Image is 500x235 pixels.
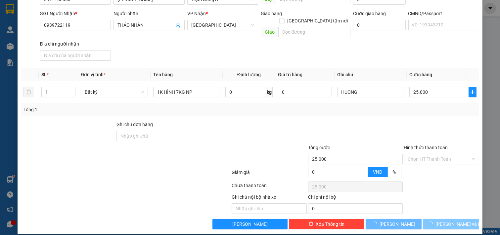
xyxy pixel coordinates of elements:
span: [PERSON_NAME] và In [435,220,482,228]
input: 0 [278,87,332,97]
span: kg [266,87,273,97]
button: deleteXóa Thông tin [289,219,364,229]
span: Tổng cước [308,145,330,150]
input: Ghi Chú [337,87,404,97]
div: [GEOGRAPHIC_DATA] [55,6,122,20]
div: Trạm Đông Á [6,6,51,21]
span: Giao hàng [261,11,282,16]
div: Địa chỉ người nhận [40,40,111,48]
div: SĐT Người Nhận [40,10,111,17]
div: TÂM [55,20,122,28]
div: HẠNH [6,21,51,29]
input: Dọc đường [278,27,350,37]
button: [PERSON_NAME] và In [423,219,479,229]
span: Bất kỳ [85,87,144,97]
span: % [393,169,396,175]
span: loading [372,221,380,226]
span: Xóa Thông tin [316,220,345,228]
button: [PERSON_NAME] [212,219,288,229]
button: [PERSON_NAME] [366,219,422,229]
span: Giao [261,27,278,37]
span: Giá trị hàng [278,72,302,77]
span: SL [41,72,47,77]
input: Cước giao hàng [353,20,406,30]
span: Tên hàng [153,72,173,77]
div: 105.000 [5,43,52,65]
span: Nhận: [55,6,71,13]
th: Ghi chú [335,68,407,81]
div: Ghi chú nội bộ nhà xe [232,193,307,203]
span: [GEOGRAPHIC_DATA] tận nơi [285,17,350,24]
span: VND [373,169,383,175]
button: delete [23,87,34,97]
span: Đã [PERSON_NAME] : [5,43,52,57]
span: loading [428,221,435,226]
span: VP Nhận [187,11,206,16]
span: Định lượng [237,72,261,77]
div: Tổng: 1 [23,106,193,113]
div: Giảm giá [231,169,308,180]
label: Hình thức thanh toán [404,145,448,150]
button: plus [469,87,477,97]
span: user-add [175,22,181,28]
label: Cước giao hàng [353,11,386,16]
div: CMND/Passport [408,10,479,17]
input: Ghi chú đơn hàng [116,131,211,141]
span: Cước hàng [409,72,432,77]
span: Đơn vị tính [81,72,106,77]
span: Tiền Giang [191,20,254,30]
span: [PERSON_NAME] [232,220,268,228]
input: Địa chỉ của người nhận [40,50,111,61]
input: Nhập ghi chú [232,203,307,214]
div: Chưa thanh toán [231,182,308,193]
input: VD: Bàn, Ghế [153,87,220,97]
span: Gửi: [6,6,16,13]
div: Chi phí nội bộ [308,193,402,203]
div: Người nhận [114,10,185,17]
span: [PERSON_NAME] [380,220,415,228]
label: Ghi chú đơn hàng [116,122,153,127]
span: plus [469,89,476,95]
span: delete [309,221,313,227]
